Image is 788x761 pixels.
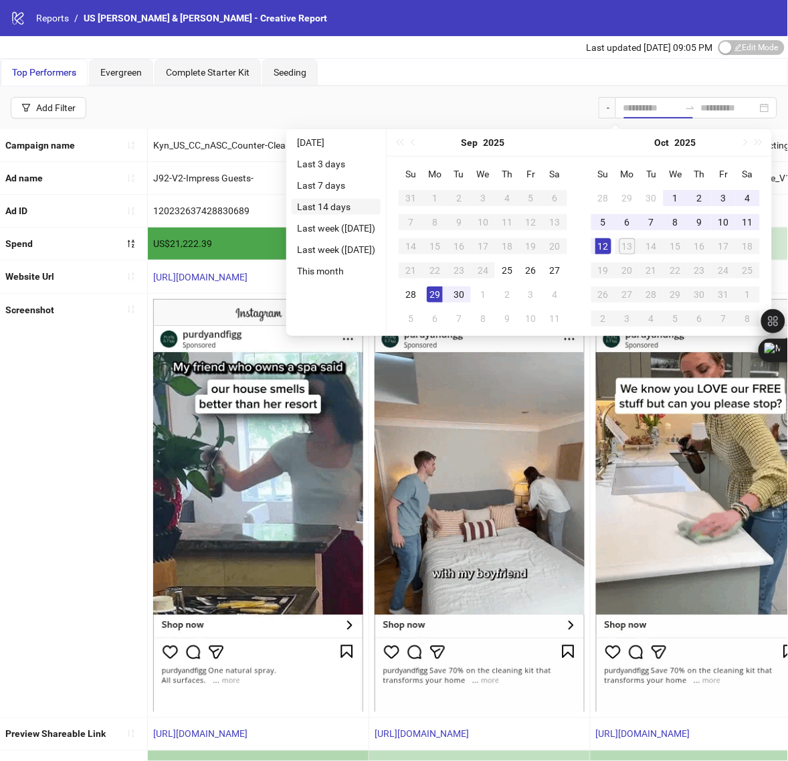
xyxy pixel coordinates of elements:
td: 2025-10-11 [543,307,567,331]
div: 7 [451,311,467,327]
td: 2025-08-31 [399,186,423,210]
td: 2025-11-07 [712,307,736,331]
div: 26 [523,262,539,278]
a: Reports [33,11,72,25]
button: Choose a year [484,129,505,156]
td: 2025-10-07 [639,210,664,234]
td: 2025-10-17 [712,234,736,258]
div: 21 [644,262,660,278]
div: 29 [619,190,635,206]
th: Mo [423,162,447,186]
td: 2025-10-01 [471,282,495,307]
div: 2 [692,190,708,206]
a: [URL][DOMAIN_NAME] [596,729,690,740]
div: 23 [451,262,467,278]
div: 24 [716,262,732,278]
td: 2025-09-27 [543,258,567,282]
div: 6 [619,214,635,230]
div: 16 [692,238,708,254]
div: 10 [523,311,539,327]
td: 2025-10-03 [712,186,736,210]
td: 2025-10-09 [688,210,712,234]
span: Top Performers [12,67,76,78]
td: 2025-09-05 [519,186,543,210]
div: 4 [740,190,756,206]
td: 2025-10-19 [591,258,615,282]
a: [URL][DOMAIN_NAME] [375,729,469,740]
td: 2025-09-11 [495,210,519,234]
span: to [685,102,696,113]
button: Choose a year [675,129,696,156]
div: 8 [475,311,491,327]
li: Last 3 days [292,156,381,172]
div: 3 [475,190,491,206]
div: US$21,222.39 [148,228,369,260]
div: 4 [547,286,563,303]
span: filter [21,103,31,112]
th: We [664,162,688,186]
td: 2025-09-08 [423,210,447,234]
span: swap-right [685,102,696,113]
th: Mo [615,162,639,186]
td: 2025-11-03 [615,307,639,331]
span: sort-ascending [126,206,136,216]
div: 10 [475,214,491,230]
td: 2025-09-16 [447,234,471,258]
div: 18 [499,238,515,254]
td: 2025-09-12 [519,210,543,234]
div: 3 [716,190,732,206]
div: 13 [619,238,635,254]
div: 28 [595,190,611,206]
div: 16 [451,238,467,254]
div: 13 [547,214,563,230]
span: sort-descending [126,239,136,248]
th: Th [495,162,519,186]
td: 2025-09-13 [543,210,567,234]
div: 26 [595,286,611,303]
td: 2025-10-13 [615,234,639,258]
div: 18 [740,238,756,254]
td: 2025-10-18 [736,234,760,258]
div: Add Filter [36,102,76,113]
td: 2025-11-06 [688,307,712,331]
button: Choose a month [655,129,670,156]
div: - [599,97,615,118]
button: Choose a month [462,129,478,156]
td: 2025-09-23 [447,258,471,282]
td: 2025-09-20 [543,234,567,258]
div: 20 [619,262,635,278]
div: 12 [523,214,539,230]
div: 11 [740,214,756,230]
td: 2025-11-05 [664,307,688,331]
span: Evergreen [100,67,142,78]
td: 2025-09-18 [495,234,519,258]
td: 2025-10-08 [471,307,495,331]
div: 8 [740,311,756,327]
th: We [471,162,495,186]
td: 2025-09-22 [423,258,447,282]
div: 15 [668,238,684,254]
div: J92-V2-Impress Guests- [148,162,369,194]
div: 10 [716,214,732,230]
th: Sa [543,162,567,186]
div: 2 [451,190,467,206]
li: Last week ([DATE]) [292,242,381,258]
td: 2025-09-26 [519,258,543,282]
td: 2025-09-06 [543,186,567,210]
div: 8 [427,214,443,230]
span: sort-ascending [126,141,136,150]
span: US [PERSON_NAME] & [PERSON_NAME] - Creative Report [84,13,327,23]
td: 2025-10-21 [639,258,664,282]
div: 4 [644,311,660,327]
td: 2025-10-12 [591,234,615,258]
b: Screenshot [5,305,54,315]
div: 7 [403,214,419,230]
td: 2025-09-14 [399,234,423,258]
td: 2025-10-04 [736,186,760,210]
td: 2025-09-07 [399,210,423,234]
button: Add Filter [11,97,86,118]
td: 2025-09-10 [471,210,495,234]
th: Sa [736,162,760,186]
div: 9 [499,311,515,327]
div: 7 [716,311,732,327]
